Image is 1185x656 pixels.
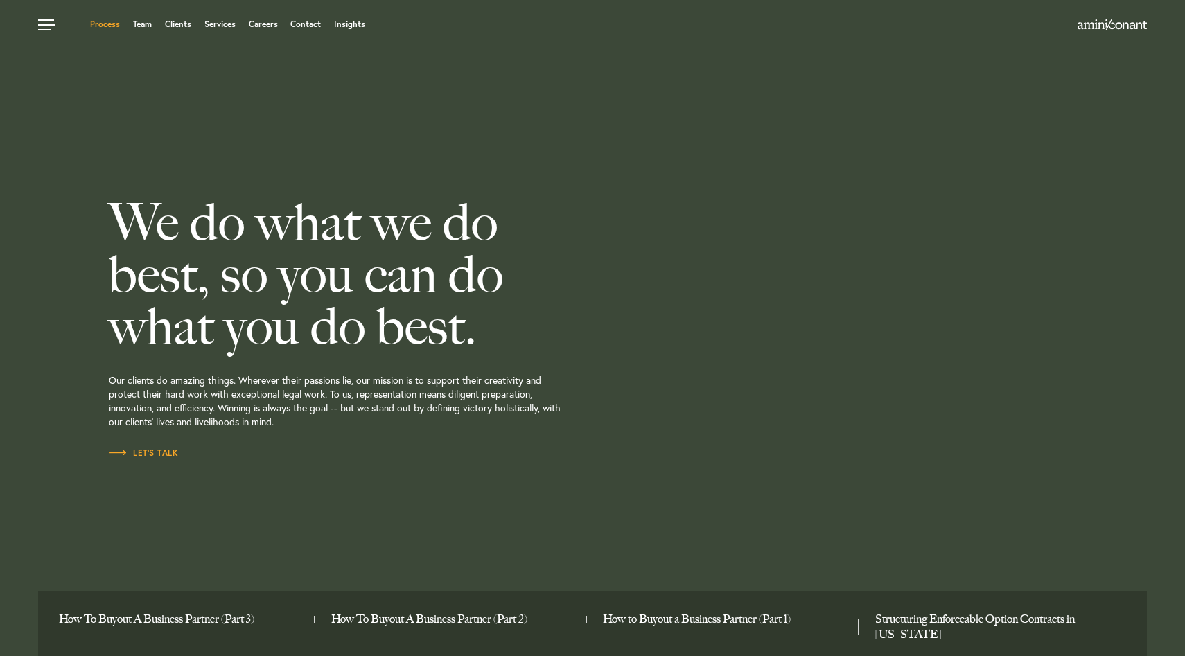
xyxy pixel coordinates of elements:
a: Team [133,20,152,28]
span: Let’s Talk [109,449,178,457]
a: Services [204,20,236,28]
a: Let’s Talk [109,446,178,460]
a: Structuring Enforceable Option Contracts in Texas [875,612,1120,642]
a: How To Buyout A Business Partner (Part 3) [59,612,304,627]
a: Contact [290,20,321,28]
p: Our clients do amazing things. Wherever their passions lie, our mission is to support their creat... [109,353,681,446]
img: Amini & Conant [1078,19,1147,30]
h2: We do what we do best, so you can do what you do best. [109,197,681,353]
a: How To Buyout A Business Partner (Part 2) [331,612,576,627]
a: How to Buyout a Business Partner (Part 1) [603,612,848,627]
a: Insights [334,20,365,28]
a: Process [90,20,120,28]
a: Clients [165,20,191,28]
a: Careers [249,20,278,28]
